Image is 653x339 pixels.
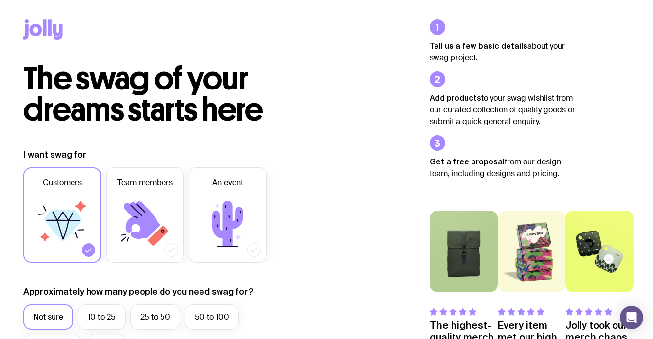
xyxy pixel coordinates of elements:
[430,156,576,179] p: from our design team, including designs and pricing.
[430,40,576,64] p: about your swag project.
[430,93,481,102] strong: Add products
[23,149,86,161] label: I want swag for
[117,177,173,189] span: Team members
[212,177,243,189] span: An event
[78,304,126,330] label: 10 to 25
[43,177,82,189] span: Customers
[23,286,254,298] label: Approximately how many people do you need swag for?
[430,41,527,50] strong: Tell us a few basic details
[185,304,239,330] label: 50 to 100
[620,306,643,329] div: Open Intercom Messenger
[23,304,73,330] label: Not sure
[130,304,180,330] label: 25 to 50
[430,157,505,166] strong: Get a free proposal
[23,59,263,129] span: The swag of your dreams starts here
[430,92,576,127] p: to your swag wishlist from our curated collection of quality goods or submit a quick general enqu...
